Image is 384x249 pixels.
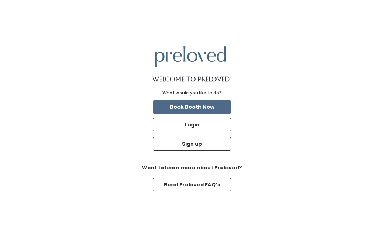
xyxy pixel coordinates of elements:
button: Read Preloved FAQ's [153,178,231,191]
button: Book Booth Now [153,100,231,114]
img: preloved logo [155,46,226,67]
button: Sign up [153,137,231,151]
h1: Welcome to Preloved! [152,76,232,83]
h6: Want to learn more about Preloved? [139,165,245,171]
button: Login [153,118,231,131]
div: What would you like to do? [162,90,222,96]
a: Login [151,117,233,133]
a: Sign up [151,136,233,152]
